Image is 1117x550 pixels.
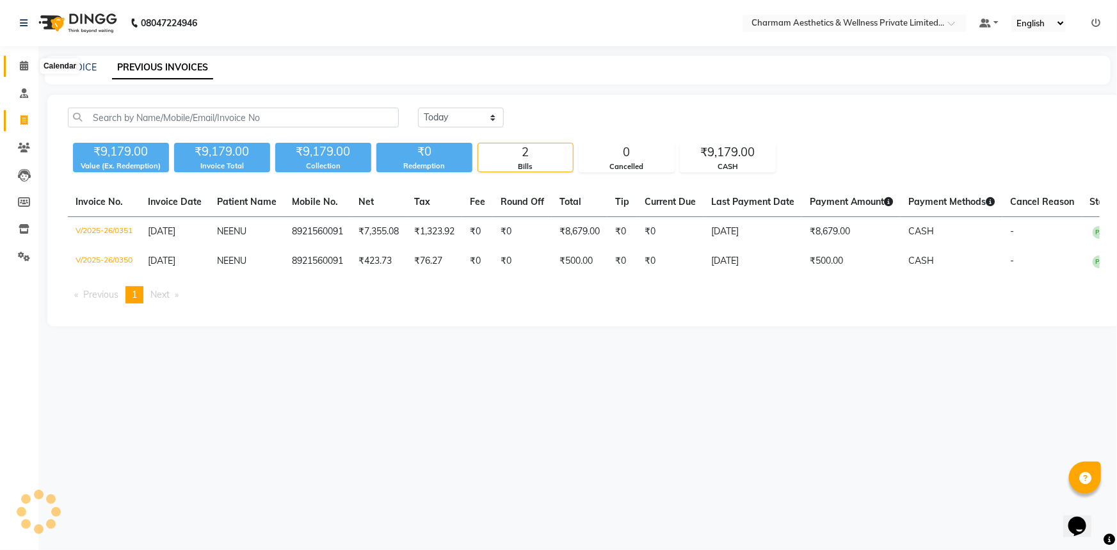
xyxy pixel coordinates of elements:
[802,247,901,276] td: ₹500.00
[1010,225,1014,237] span: -
[1010,255,1014,266] span: -
[680,143,775,161] div: ₹9,179.00
[132,289,137,300] span: 1
[351,247,406,276] td: ₹423.73
[493,247,552,276] td: ₹0
[579,143,674,161] div: 0
[607,217,637,247] td: ₹0
[1089,196,1117,207] span: Status
[470,196,485,207] span: Fee
[478,143,573,161] div: 2
[703,217,802,247] td: [DATE]
[414,196,430,207] span: Tax
[1093,255,1114,268] span: PAID
[217,196,277,207] span: Patient Name
[174,143,270,161] div: ₹9,179.00
[493,217,552,247] td: ₹0
[73,161,169,172] div: Value (Ex. Redemption)
[559,196,581,207] span: Total
[607,247,637,276] td: ₹0
[73,143,169,161] div: ₹9,179.00
[217,255,246,266] span: NEENU
[376,143,472,161] div: ₹0
[645,196,696,207] span: Current Due
[579,161,674,172] div: Cancelled
[406,247,462,276] td: ₹76.27
[637,217,703,247] td: ₹0
[478,161,573,172] div: Bills
[174,161,270,172] div: Invoice Total
[284,217,351,247] td: 8921560091
[680,161,775,172] div: CASH
[292,196,338,207] span: Mobile No.
[462,217,493,247] td: ₹0
[552,217,607,247] td: ₹8,679.00
[711,196,794,207] span: Last Payment Date
[637,247,703,276] td: ₹0
[615,196,629,207] span: Tip
[501,196,544,207] span: Round Off
[1010,196,1074,207] span: Cancel Reason
[802,217,901,247] td: ₹8,679.00
[1093,226,1114,239] span: PAID
[112,56,213,79] a: PREVIOUS INVOICES
[76,196,123,207] span: Invoice No.
[284,247,351,276] td: 8921560091
[148,255,175,266] span: [DATE]
[148,225,175,237] span: [DATE]
[68,247,140,276] td: V/2025-26/0350
[275,143,371,161] div: ₹9,179.00
[908,255,934,266] span: CASH
[68,108,399,127] input: Search by Name/Mobile/Email/Invoice No
[376,161,472,172] div: Redemption
[40,59,79,74] div: Calendar
[33,5,120,41] img: logo
[462,247,493,276] td: ₹0
[217,225,246,237] span: NEENU
[141,5,197,41] b: 08047224946
[1063,499,1104,537] iframe: chat widget
[150,289,170,300] span: Next
[810,196,893,207] span: Payment Amount
[908,225,934,237] span: CASH
[406,217,462,247] td: ₹1,323.92
[703,247,802,276] td: [DATE]
[351,217,406,247] td: ₹7,355.08
[908,196,995,207] span: Payment Methods
[68,217,140,247] td: V/2025-26/0351
[552,247,607,276] td: ₹500.00
[358,196,374,207] span: Net
[68,286,1100,303] nav: Pagination
[148,196,202,207] span: Invoice Date
[83,289,118,300] span: Previous
[275,161,371,172] div: Collection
